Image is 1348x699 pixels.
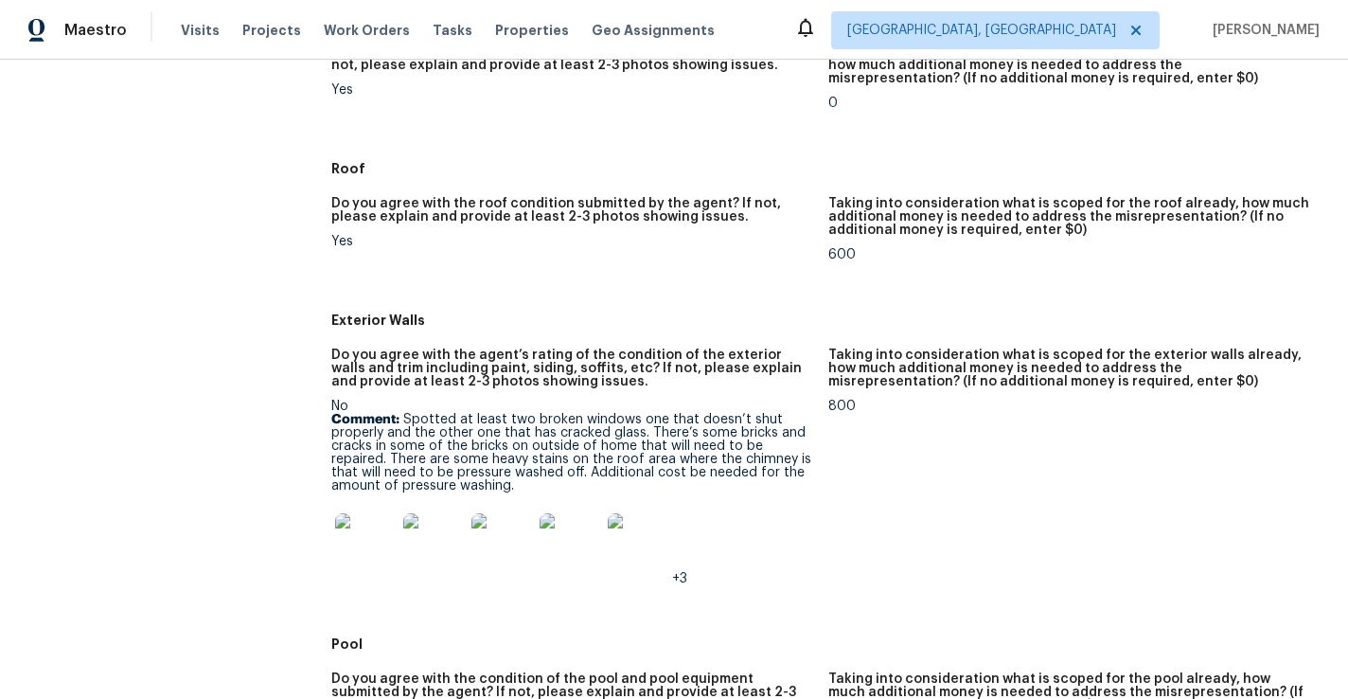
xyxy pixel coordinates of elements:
span: +3 [672,572,687,585]
h5: Do you agree with the roof condition submitted by the agent? If not, please explain and provide a... [331,197,813,224]
span: Projects [242,21,301,40]
h5: Taking into consideration what is scoped for the exterior walls already, how much additional mone... [828,349,1310,388]
div: 0 [828,97,1310,110]
h5: Pool [331,635,1325,654]
span: Properties [495,21,569,40]
span: Work Orders [324,21,410,40]
b: Comment: [331,413,399,426]
div: Yes [331,83,813,97]
span: Visits [181,21,220,40]
h5: Exterior Walls [331,311,1325,330]
h5: Roof [331,159,1325,178]
div: Yes [331,235,813,248]
h5: Do you agree with the agent’s rating of the condition of the exterior walls and trim including pa... [331,349,813,388]
div: 800 [828,400,1310,413]
span: Tasks [433,24,472,37]
span: [PERSON_NAME] [1205,21,1320,40]
p: Spotted at least two broken windows one that doesn’t shut properly and the other one that has cra... [331,413,813,493]
h5: Taking into consideration what is scoped for the roof already, how much additional money is neede... [828,197,1310,237]
span: [GEOGRAPHIC_DATA], [GEOGRAPHIC_DATA] [847,21,1116,40]
span: Maestro [64,21,127,40]
div: No [331,400,813,585]
span: Geo Assignments [592,21,715,40]
h5: Taking into consideration what is scoped for the foundation already, how much additional money is... [828,45,1310,85]
div: 600 [828,248,1310,261]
